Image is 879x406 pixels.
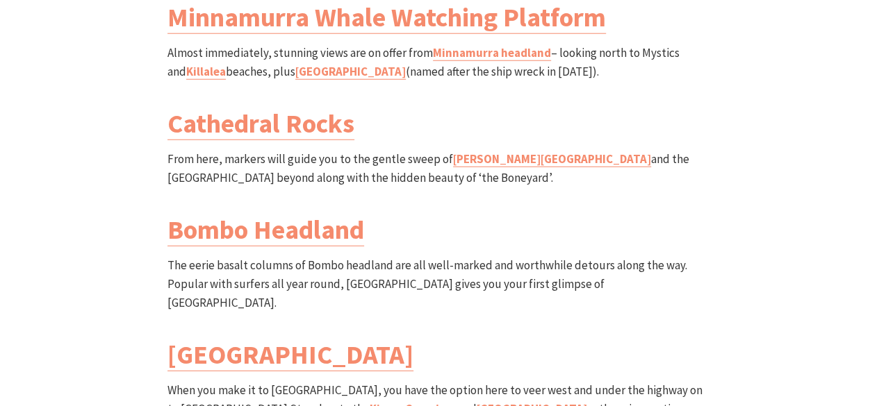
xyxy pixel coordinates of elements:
a: Bombo Headland [167,213,364,246]
p: From here, markers will guide you to the gentle sweep of and the [GEOGRAPHIC_DATA] beyond along w... [167,150,712,187]
a: Killalea [186,64,226,80]
a: [GEOGRAPHIC_DATA] [295,64,406,80]
a: [PERSON_NAME][GEOGRAPHIC_DATA] [453,151,651,167]
a: Minnamurra headland [433,45,551,61]
a: Minnamurra Whale Watching Platform [167,1,606,34]
p: The eerie basalt columns of Bombo headland are all well-marked and worthwhile detours along the w... [167,256,712,313]
p: Almost immediately, stunning views are on offer from – looking north to Mystics and beaches, plus... [167,44,712,81]
a: [GEOGRAPHIC_DATA] [167,338,413,371]
a: Cathedral Rocks [167,107,354,140]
